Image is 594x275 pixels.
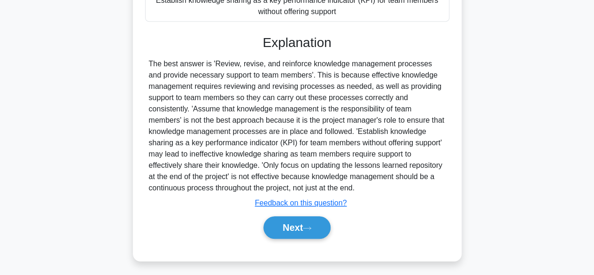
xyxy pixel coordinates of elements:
button: Next [263,216,331,239]
h3: Explanation [151,35,444,51]
div: The best answer is 'Review, revise, and reinforce knowledge management processes and provide nece... [149,58,446,194]
a: Feedback on this question? [255,199,347,207]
